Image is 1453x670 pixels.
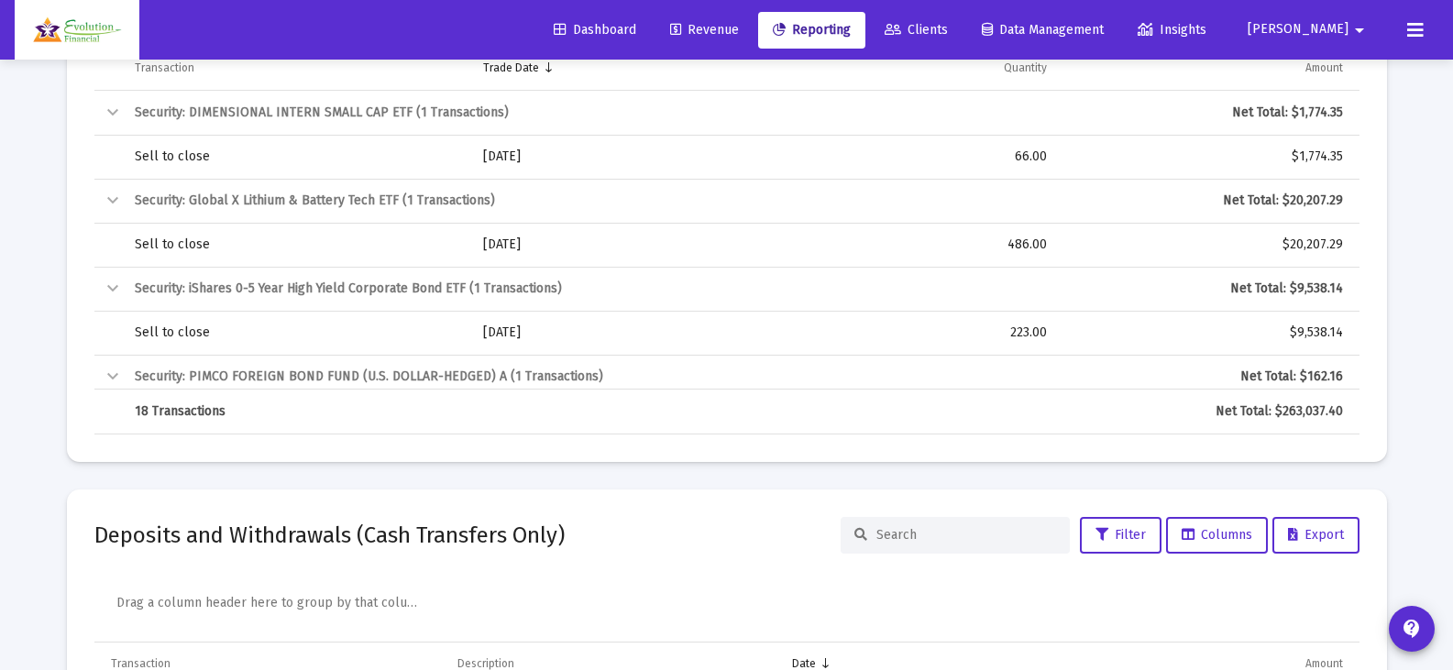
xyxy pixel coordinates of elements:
[94,179,122,223] td: Collapse
[1095,527,1146,543] span: Filter
[1348,12,1370,49] mat-icon: arrow_drop_down
[885,22,948,38] span: Clients
[876,527,1056,543] input: Search
[94,91,122,135] td: Collapse
[483,60,539,75] div: Trade Date
[470,135,784,179] td: [DATE]
[784,223,1060,267] td: 486.00
[1166,517,1268,554] button: Columns
[655,12,754,49] a: Revenue
[1073,104,1342,122] div: Net Total: $1,774.35
[773,22,851,38] span: Reporting
[1060,47,1359,91] td: Column Amount
[1401,618,1423,640] mat-icon: contact_support
[982,22,1104,38] span: Data Management
[135,402,457,421] div: 18 Transactions
[1123,12,1221,49] a: Insights
[670,22,739,38] span: Revenue
[554,22,636,38] span: Dashboard
[122,47,470,91] td: Column Transaction
[1272,517,1359,554] button: Export
[1073,402,1342,421] div: Net Total: $263,037.40
[470,47,784,91] td: Column Trade Date
[1138,22,1206,38] span: Insights
[122,223,470,267] td: Sell to close
[470,311,784,355] td: [DATE]
[1073,192,1342,210] div: Net Total: $20,207.29
[1305,60,1343,75] div: Amount
[116,572,1347,642] div: Data grid toolbar
[1073,148,1342,166] div: $1,774.35
[758,12,865,49] a: Reporting
[122,355,1061,399] td: Security: PIMCO FOREIGN BOND FUND (U.S. DOLLAR-HEDGED) A (1 Transactions)
[94,267,122,311] td: Collapse
[1248,22,1348,38] span: [PERSON_NAME]
[967,12,1118,49] a: Data Management
[1288,527,1344,543] span: Export
[122,267,1061,311] td: Security: iShares 0-5 Year High Yield Corporate Bond ETF (1 Transactions)
[539,12,651,49] a: Dashboard
[1073,236,1342,254] div: $20,207.29
[1226,11,1392,48] button: [PERSON_NAME]
[1080,517,1161,554] button: Filter
[122,91,1061,135] td: Security: DIMENSIONAL INTERN SMALL CAP ETF (1 Transactions)
[94,521,565,550] h2: Deposits and Withdrawals (Cash Transfers Only)
[1073,324,1342,342] div: $9,538.14
[870,12,963,49] a: Clients
[135,60,194,75] div: Transaction
[784,135,1060,179] td: 66.00
[1073,368,1342,386] div: Net Total: $162.16
[470,223,784,267] td: [DATE]
[122,179,1061,223] td: Security: Global X Lithium & Battery Tech ETF (1 Transactions)
[784,47,1060,91] td: Column Quantity
[28,12,126,49] img: Dashboard
[122,135,470,179] td: Sell to close
[784,311,1060,355] td: 223.00
[1073,280,1342,298] div: Net Total: $9,538.14
[1182,527,1252,543] span: Columns
[116,588,417,619] div: Drag a column header here to group by that column
[94,355,122,399] td: Collapse
[122,311,470,355] td: Sell to close
[1004,60,1047,75] div: Quantity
